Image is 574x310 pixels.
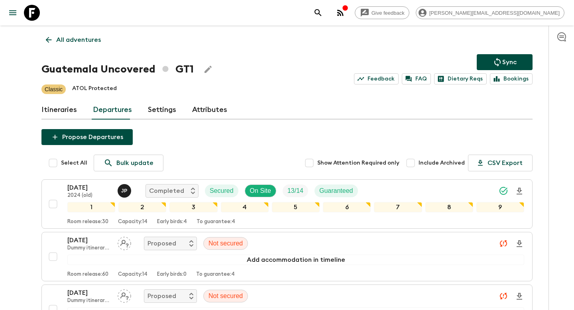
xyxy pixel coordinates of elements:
div: 2 [118,202,166,212]
span: Include Archived [419,159,465,167]
button: Edit Adventure Title [200,61,216,77]
p: Dummy itinerary - timestamp allocations [67,298,111,304]
div: Secured [205,184,238,197]
a: Bookings [490,73,533,84]
span: Give feedback [367,10,409,16]
a: Itineraries [41,100,77,120]
div: Not secured [203,290,248,302]
div: Trip Fill [283,184,308,197]
p: Early birds: 0 [157,271,187,278]
h1: Guatemala Uncovered GT1 [41,61,194,77]
p: Classic [45,85,63,93]
p: 13 / 14 [287,186,303,196]
div: 8 [425,202,473,212]
p: Sync [502,57,517,67]
div: 4 [221,202,269,212]
p: To guarantee: 4 [197,219,235,225]
p: To guarantee: 4 [196,271,235,278]
div: 9 [476,202,524,212]
button: CSV Export [468,155,533,171]
div: 5 [272,202,320,212]
p: All adventures [56,35,101,45]
p: Room release: 60 [67,271,108,278]
p: Completed [149,186,184,196]
div: 1 [67,202,115,212]
a: Give feedback [355,6,409,19]
p: Room release: 30 [67,219,108,225]
p: Dummy itinerary - timestamp allocations [67,245,111,251]
button: Propose Departures [41,129,133,145]
div: 6 [323,202,371,212]
svg: Download Onboarding [515,186,524,196]
span: Julio Posadas [118,186,133,193]
div: [PERSON_NAME][EMAIL_ADDRESS][DOMAIN_NAME] [416,6,564,19]
p: Proposed [147,239,176,248]
span: Assign pack leader [118,239,131,245]
span: Assign pack leader [118,292,131,298]
p: [DATE] [67,183,111,192]
a: Feedback [354,73,399,84]
div: On Site [245,184,276,197]
p: Proposed [147,291,176,301]
span: [PERSON_NAME][EMAIL_ADDRESS][DOMAIN_NAME] [425,10,564,16]
svg: Unable to sync - Check prices and secured [499,239,508,248]
a: All adventures [41,32,105,48]
button: menu [5,5,21,21]
p: Bulk update [116,158,153,168]
div: 7 [374,202,422,212]
span: Select All [61,159,87,167]
a: Dietary Reqs [434,73,487,84]
p: [DATE] [67,288,111,298]
div: Add accommodation in timeline [67,255,524,265]
p: Secured [210,186,234,196]
svg: Download Onboarding [515,239,524,249]
button: search adventures [310,5,326,21]
p: On Site [250,186,271,196]
a: FAQ [402,73,431,84]
p: Capacity: 14 [118,271,147,278]
div: 3 [169,202,217,212]
svg: Download Onboarding [515,292,524,301]
p: 2024 (old) [67,192,111,199]
p: ATOL Protected [72,84,117,94]
a: Settings [148,100,176,120]
p: Capacity: 14 [118,219,147,225]
p: Early birds: 4 [157,219,187,225]
svg: Synced Successfully [499,186,508,196]
button: Sync adventure departures to the booking engine [477,54,533,70]
p: [DATE] [67,235,111,245]
a: Departures [93,100,132,120]
a: Attributes [192,100,227,120]
span: Show Attention Required only [317,159,399,167]
p: Not secured [208,291,243,301]
p: Not secured [208,239,243,248]
svg: Unable to sync - Check prices and secured [499,291,508,301]
button: [DATE]Dummy itinerary - timestamp allocationsAssign pack leaderProposedNot securedAdd accommodati... [41,232,533,281]
p: Guaranteed [319,186,353,196]
a: Bulk update [94,155,163,171]
div: Not secured [203,237,248,250]
button: [DATE]2024 (old)Julio PosadasCompletedSecuredOn SiteTrip FillGuaranteed123456789Room release:30Ca... [41,179,533,229]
